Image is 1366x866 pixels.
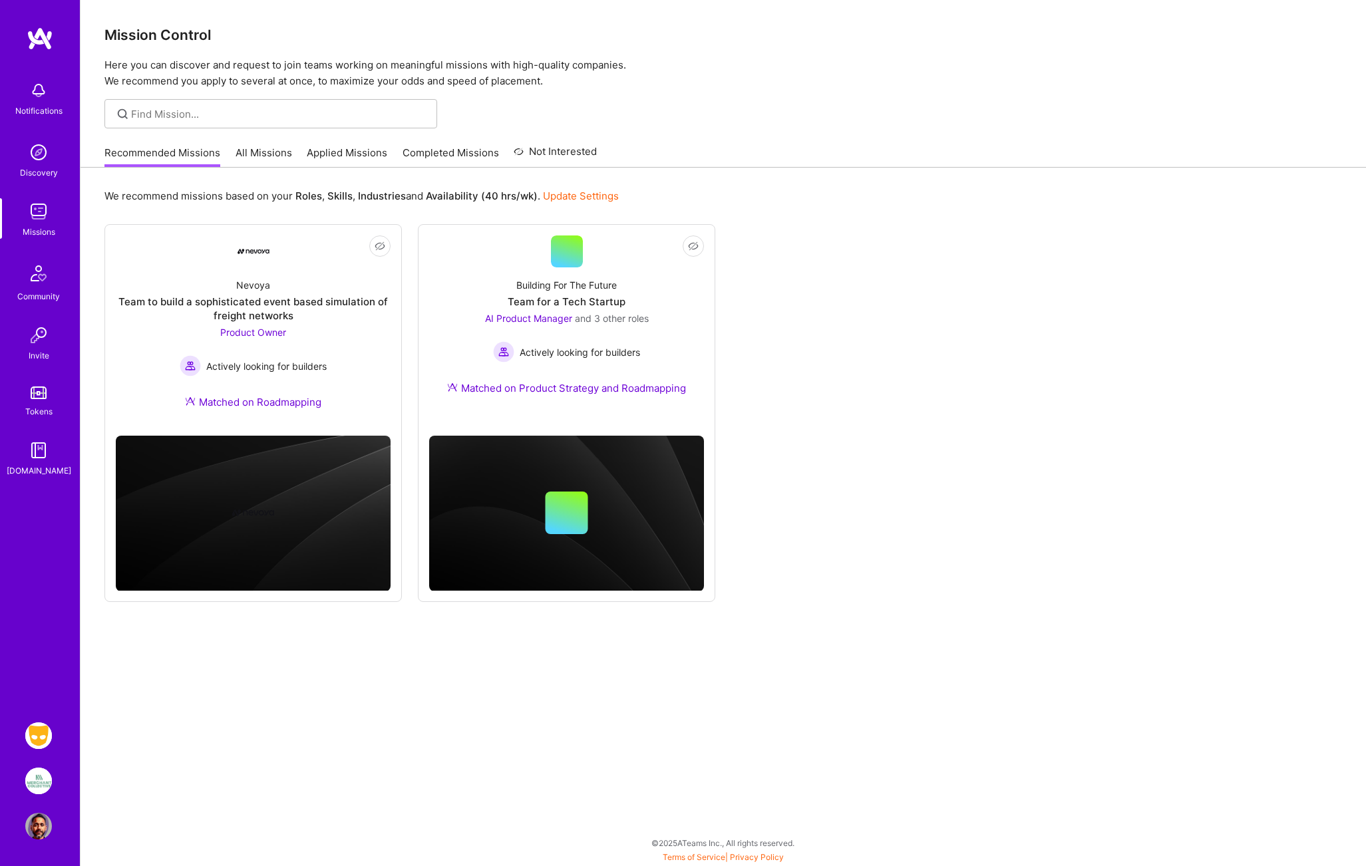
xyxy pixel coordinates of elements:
img: Company logo [232,492,275,534]
div: Missions [23,225,55,239]
a: Building For The FutureTeam for a Tech StartupAI Product Manager and 3 other rolesActively lookin... [429,235,704,411]
div: Matched on Product Strategy and Roadmapping [447,381,686,395]
img: We Are The Merchants: Founding Product Manager, Merchant Collective [25,768,52,794]
div: Matched on Roadmapping [185,395,321,409]
img: teamwork [25,198,52,225]
b: Roles [295,190,322,202]
div: Discovery [20,166,58,180]
div: Invite [29,349,49,362]
div: Building For The Future [516,278,617,292]
span: Product Owner [220,327,286,338]
b: Industries [358,190,406,202]
i: icon SearchGrey [115,106,130,122]
b: Availability (40 hrs/wk) [426,190,538,202]
h3: Mission Control [104,27,1342,43]
img: Ateam Purple Icon [447,382,458,392]
img: Actively looking for builders [180,355,201,376]
img: logo [27,27,53,51]
img: Actively looking for builders [493,341,514,362]
p: We recommend missions based on your , , and . [104,189,619,203]
a: Privacy Policy [730,852,784,862]
span: AI Product Manager [485,313,572,324]
div: Nevoya [236,278,270,292]
span: Actively looking for builders [206,359,327,373]
img: guide book [25,437,52,464]
div: Tokens [25,404,53,418]
img: cover [429,436,704,591]
a: Completed Missions [403,146,499,168]
div: Team to build a sophisticated event based simulation of freight networks [116,295,391,323]
i: icon EyeClosed [688,241,699,251]
img: Grindr: Product & Marketing [25,722,52,749]
span: Actively looking for builders [520,345,640,359]
a: All Missions [236,146,292,168]
img: Invite [25,322,52,349]
a: Update Settings [543,190,619,202]
a: Terms of Service [663,852,725,862]
p: Here you can discover and request to join teams working on meaningful missions with high-quality ... [104,57,1342,89]
img: User Avatar [25,813,52,839]
a: Recommended Missions [104,146,220,168]
span: | [663,852,784,862]
div: Notifications [15,104,63,118]
img: tokens [31,386,47,399]
img: Ateam Purple Icon [185,396,196,406]
a: Grindr: Product & Marketing [22,722,55,749]
a: User Avatar [22,813,55,839]
img: cover [116,436,391,591]
a: We Are The Merchants: Founding Product Manager, Merchant Collective [22,768,55,794]
div: Team for a Tech Startup [508,295,625,309]
a: Applied Missions [307,146,387,168]
img: Company Logo [238,249,269,254]
img: Community [23,257,55,289]
div: Community [17,289,60,303]
a: Company LogoNevoyaTeam to build a sophisticated event based simulation of freight networksProduct... [116,235,391,425]
i: icon EyeClosed [375,241,385,251]
div: [DOMAIN_NAME] [7,464,71,478]
img: bell [25,77,52,104]
div: © 2025 ATeams Inc., All rights reserved. [80,826,1366,859]
img: discovery [25,139,52,166]
input: Find Mission... [131,107,427,121]
b: Skills [327,190,353,202]
a: Not Interested [514,144,597,168]
span: and 3 other roles [575,313,649,324]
